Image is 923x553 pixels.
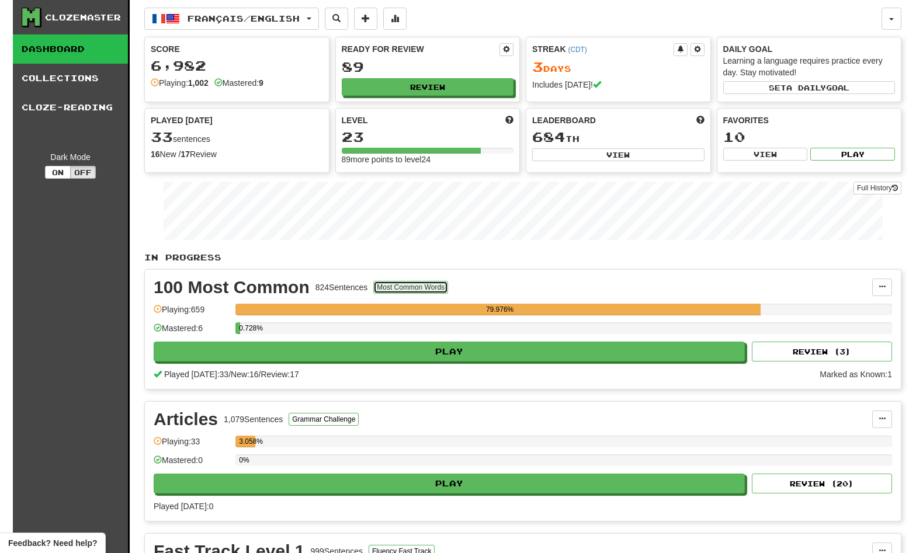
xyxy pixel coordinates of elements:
[151,114,213,126] span: Played [DATE]
[315,281,368,293] div: 824 Sentences
[13,93,128,122] a: Cloze-Reading
[532,148,705,161] button: View
[231,370,258,379] span: New: 16
[261,370,299,379] span: Review: 17
[532,79,705,91] div: Includes [DATE]!
[354,8,377,30] button: Add sentence to collection
[696,114,705,126] span: This week in points, UTC
[239,322,240,334] div: 0.728%
[188,78,209,88] strong: 1,002
[383,8,407,30] button: More stats
[239,304,761,315] div: 79.976%
[373,281,448,294] button: Most Common Words
[505,114,513,126] span: Score more points to level up
[45,166,71,179] button: On
[532,60,705,75] div: Day s
[239,436,255,447] div: 3.058%
[151,128,173,145] span: 33
[723,114,896,126] div: Favorites
[8,537,97,549] span: Open feedback widget
[164,370,228,379] span: Played [DATE]: 33
[723,148,808,161] button: View
[151,148,323,160] div: New / Review
[154,322,230,342] div: Mastered: 6
[568,46,587,54] a: (CDT)
[224,413,283,425] div: 1,079 Sentences
[342,78,514,96] button: Review
[786,84,826,92] span: a daily
[723,130,896,144] div: 10
[154,436,230,455] div: Playing: 33
[151,77,209,89] div: Playing:
[154,474,745,493] button: Play
[532,128,565,145] span: 684
[342,43,500,55] div: Ready for Review
[723,43,896,55] div: Daily Goal
[154,502,213,511] span: Played [DATE]: 0
[45,12,121,23] div: Clozemaster
[22,151,119,163] div: Dark Mode
[820,368,892,380] div: Marked as Known: 1
[342,154,514,165] div: 89 more points to level 24
[532,130,705,145] div: th
[723,55,896,78] div: Learning a language requires practice every day. Stay motivated!
[342,114,368,126] span: Level
[154,342,745,361] button: Play
[154,279,310,296] div: 100 Most Common
[151,43,323,55] div: Score
[13,34,128,64] a: Dashboard
[532,114,596,126] span: Leaderboard
[151,149,160,159] strong: 16
[289,413,359,426] button: Grammar Challenge
[154,411,218,428] div: Articles
[154,304,230,323] div: Playing: 659
[228,370,231,379] span: /
[325,8,348,30] button: Search sentences
[154,454,230,474] div: Mastered: 0
[752,474,892,493] button: Review (20)
[70,166,96,179] button: Off
[151,58,323,73] div: 6,982
[532,43,674,55] div: Streak
[259,78,263,88] strong: 9
[151,130,323,145] div: sentences
[13,64,128,93] a: Collections
[181,149,190,159] strong: 17
[853,182,901,194] a: Full History
[342,60,514,74] div: 89
[723,81,896,94] button: Seta dailygoal
[810,148,895,161] button: Play
[188,13,300,23] span: Français / English
[342,130,514,144] div: 23
[259,370,261,379] span: /
[532,58,543,75] span: 3
[144,8,319,30] button: Français/English
[214,77,263,89] div: Mastered:
[144,252,901,263] p: In Progress
[752,342,892,361] button: Review (3)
